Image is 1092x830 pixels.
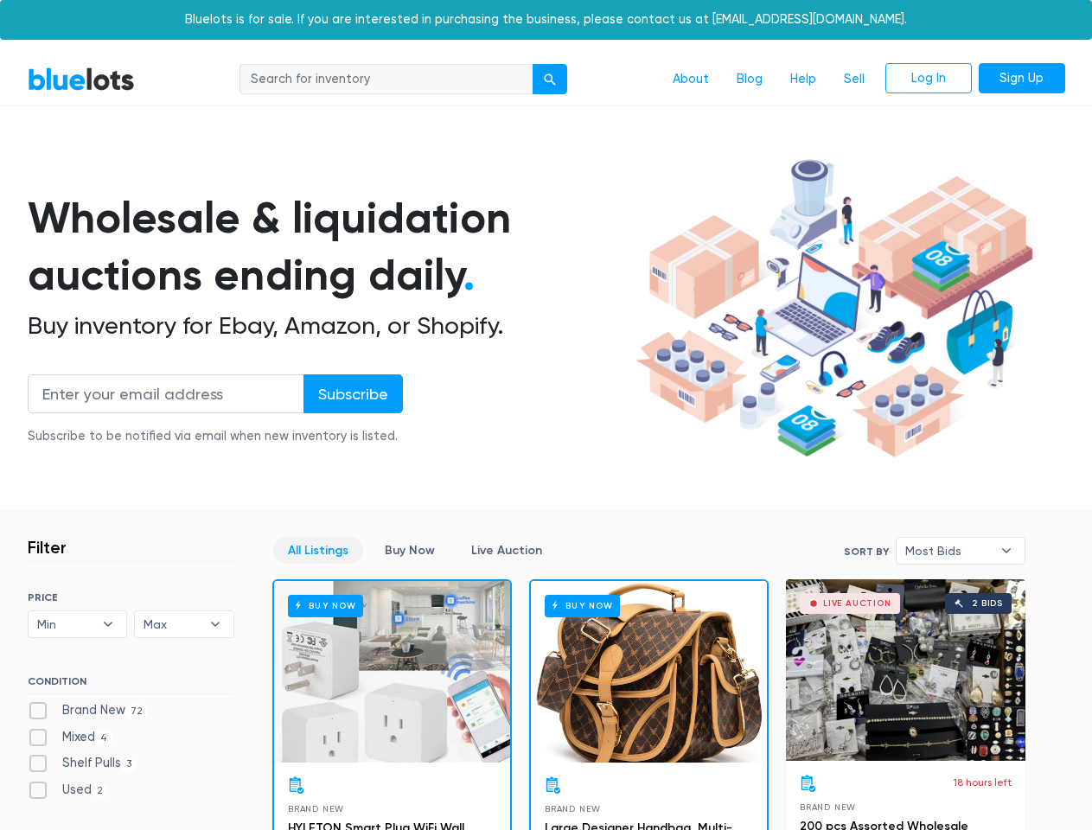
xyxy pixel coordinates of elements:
a: About [659,63,723,96]
h6: Buy Now [288,595,363,616]
label: Shelf Pulls [28,754,137,773]
input: Search for inventory [239,64,533,95]
a: Buy Now [370,537,450,564]
span: . [463,249,475,301]
span: 3 [121,758,137,772]
span: Brand New [800,802,856,812]
a: Blog [723,63,776,96]
label: Sort By [844,544,889,559]
label: Brand New [28,701,149,720]
span: 72 [125,705,149,718]
span: 4 [95,731,113,745]
h1: Wholesale & liquidation auctions ending daily [28,189,629,304]
input: Subscribe [303,374,403,413]
div: 2 bids [972,599,1003,608]
b: ▾ [197,611,233,637]
b: ▾ [988,538,1025,564]
span: Brand New [545,804,601,814]
span: 2 [92,784,109,798]
a: Help [776,63,830,96]
a: Sell [830,63,878,96]
label: Used [28,781,109,800]
p: 18 hours left [954,775,1012,790]
input: Enter your email address [28,374,304,413]
span: Brand New [288,804,344,814]
a: Sign Up [979,63,1065,94]
a: Live Auction 2 bids [786,579,1025,761]
h6: Buy Now [545,595,620,616]
h6: CONDITION [28,675,234,694]
div: Live Auction [823,599,891,608]
a: Live Auction [457,537,557,564]
b: ▾ [90,611,126,637]
span: Max [144,611,201,637]
a: Buy Now [274,581,510,763]
label: Mixed [28,728,113,747]
h3: Filter [28,537,67,558]
a: BlueLots [28,67,135,92]
h2: Buy inventory for Ebay, Amazon, or Shopify. [28,311,629,341]
a: Buy Now [531,581,767,763]
span: Min [37,611,94,637]
div: Subscribe to be notified via email when new inventory is listed. [28,427,403,446]
img: hero-ee84e7d0318cb26816c560f6b4441b76977f77a177738b4e94f68c95b2b83dbb.png [629,151,1039,466]
a: All Listings [273,537,363,564]
a: Log In [885,63,972,94]
span: Most Bids [905,538,992,564]
h6: PRICE [28,591,234,603]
